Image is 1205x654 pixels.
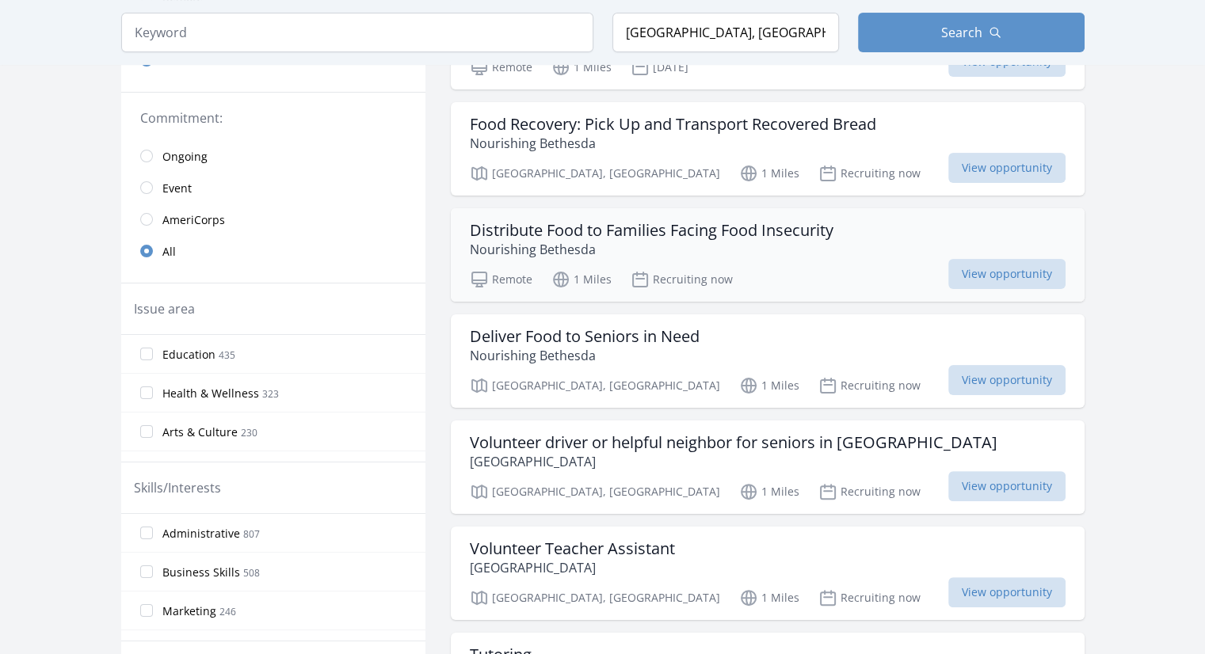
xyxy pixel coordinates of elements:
span: Event [162,181,192,196]
input: Education 435 [140,348,153,360]
p: Recruiting now [818,376,921,395]
span: Administrative [162,526,240,542]
a: Food Recovery: Pick Up and Transport Recovered Bread Nourishing Bethesda [GEOGRAPHIC_DATA], [GEOG... [451,102,1085,196]
p: [GEOGRAPHIC_DATA], [GEOGRAPHIC_DATA] [470,588,720,607]
p: 1 Miles [739,376,799,395]
span: 807 [243,527,260,541]
span: View opportunity [948,471,1066,501]
p: [GEOGRAPHIC_DATA], [GEOGRAPHIC_DATA] [470,164,720,183]
p: 1 Miles [739,482,799,501]
p: Remote [470,270,532,289]
p: [GEOGRAPHIC_DATA] [470,558,675,577]
input: Business Skills 508 [140,565,153,578]
a: All [121,235,425,267]
span: All [162,244,176,260]
span: Search [941,23,982,42]
h3: Food Recovery: Pick Up and Transport Recovered Bread [470,115,876,134]
span: Education [162,347,215,363]
a: Volunteer driver or helpful neighbor for seniors in [GEOGRAPHIC_DATA] [GEOGRAPHIC_DATA] [GEOGRAPH... [451,420,1085,514]
p: [GEOGRAPHIC_DATA] [470,452,997,471]
h3: Volunteer driver or helpful neighbor for seniors in [GEOGRAPHIC_DATA] [470,433,997,452]
legend: Commitment: [140,108,406,127]
span: 435 [219,348,235,362]
p: Remote [470,58,532,77]
span: 246 [219,605,236,618]
legend: Skills/Interests [134,478,221,497]
a: Distribute Food to Families Facing Food Insecurity Nourishing Bethesda Remote 1 Miles Recruiting ... [451,208,1085,302]
input: Location [612,13,839,52]
p: Nourishing Bethesda [470,134,876,153]
input: Keyword [121,13,593,52]
a: Event [121,172,425,203]
span: View opportunity [948,153,1066,183]
button: Search [858,13,1085,52]
span: View opportunity [948,365,1066,395]
p: [DATE] [631,58,688,77]
span: AmeriCorps [162,212,225,228]
input: Marketing 246 [140,604,153,617]
span: Arts & Culture [162,424,238,440]
p: Recruiting now [818,588,921,607]
input: Administrative 807 [140,527,153,539]
h3: Deliver Food to Seniors in Need [470,327,700,346]
a: Deliver Food to Seniors in Need Nourishing Bethesda [GEOGRAPHIC_DATA], [GEOGRAPHIC_DATA] 1 Miles ... [451,314,1085,408]
p: [GEOGRAPHIC_DATA], [GEOGRAPHIC_DATA] [470,482,720,501]
span: Health & Wellness [162,386,259,401]
h3: Distribute Food to Families Facing Food Insecurity [470,221,833,240]
p: Recruiting now [818,482,921,501]
p: Recruiting now [631,270,733,289]
p: 1 Miles [551,58,612,77]
p: [GEOGRAPHIC_DATA], [GEOGRAPHIC_DATA] [470,376,720,395]
input: Health & Wellness 323 [140,386,153,399]
span: Business Skills [162,565,240,580]
p: 1 Miles [739,164,799,183]
p: 1 Miles [739,588,799,607]
span: Marketing [162,603,216,619]
span: View opportunity [948,259,1066,289]
span: Ongoing [162,149,208,165]
span: 323 [262,387,279,401]
legend: Issue area [134,299,195,318]
span: 508 [243,566,260,580]
a: Volunteer Teacher Assistant [GEOGRAPHIC_DATA] [GEOGRAPHIC_DATA], [GEOGRAPHIC_DATA] 1 Miles Recrui... [451,527,1085,620]
a: Ongoing [121,140,425,172]
p: 1 Miles [551,270,612,289]
span: View opportunity [948,577,1066,607]
p: Nourishing Bethesda [470,240,833,259]
input: Arts & Culture 230 [140,425,153,438]
h3: Volunteer Teacher Assistant [470,539,675,558]
p: Recruiting now [818,164,921,183]
a: AmeriCorps [121,203,425,235]
span: 230 [241,426,257,439]
p: Nourishing Bethesda [470,346,700,365]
